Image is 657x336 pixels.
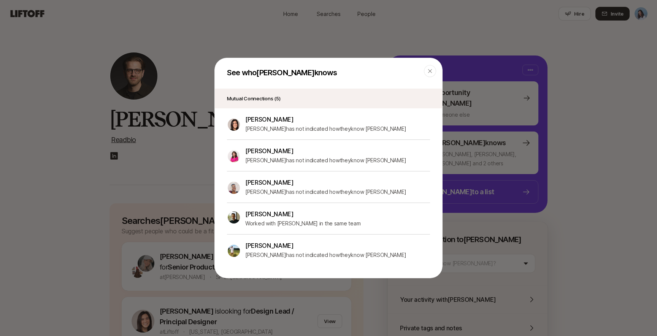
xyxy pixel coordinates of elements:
[221,64,337,78] p: See who [PERSON_NAME] knows
[245,209,360,219] p: [PERSON_NAME]
[228,182,240,194] img: dbb69939_042d_44fe_bb10_75f74df84f7f.jpg
[228,245,240,257] img: 23676b67_9673_43bb_8dff_2aeac9933bfb.jpg
[227,178,430,203] a: [PERSON_NAME][PERSON_NAME]has not indicated howtheyknow [PERSON_NAME]
[245,146,406,156] p: [PERSON_NAME]
[227,146,430,171] a: [PERSON_NAME][PERSON_NAME]has not indicated howtheyknow [PERSON_NAME]
[245,114,406,124] p: [PERSON_NAME]
[245,178,406,187] p: [PERSON_NAME]
[245,187,406,197] p: [PERSON_NAME] has not indicated how they know [PERSON_NAME]
[245,156,406,165] p: [PERSON_NAME] has not indicated how they know [PERSON_NAME]
[245,241,406,250] p: [PERSON_NAME]
[228,150,240,162] img: 9e09e871_5697_442b_ae6e_b16e3f6458f8.jpg
[227,209,430,235] a: [PERSON_NAME]Worked with [PERSON_NAME] in the same team
[227,95,430,102] p: Mutual Connections ( 5 )
[245,250,406,260] p: [PERSON_NAME] has not indicated how they know [PERSON_NAME]
[227,241,430,266] a: [PERSON_NAME][PERSON_NAME]has not indicated howtheyknow [PERSON_NAME]
[245,124,406,133] p: [PERSON_NAME] has not indicated how they know [PERSON_NAME]
[228,119,240,131] img: 71d7b91d_d7cb_43b4_a7ea_a9b2f2cc6e03.jpg
[227,114,430,140] a: [PERSON_NAME][PERSON_NAME]has not indicated howtheyknow [PERSON_NAME]
[245,219,360,228] p: Worked with [PERSON_NAME] in the same team
[228,211,240,223] img: f0936900_d56c_467f_af31_1b3fd38f9a79.jpg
